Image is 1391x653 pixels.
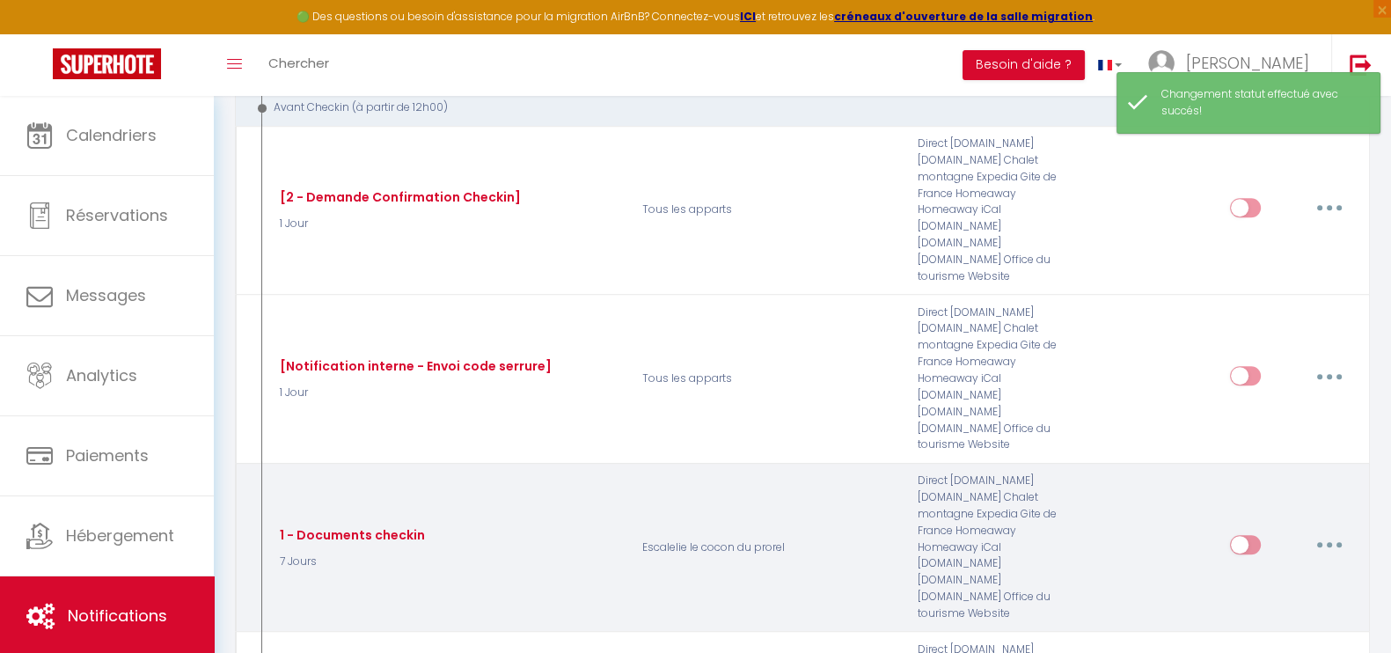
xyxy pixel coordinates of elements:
[53,48,161,79] img: Super Booking
[66,525,174,547] span: Hébergement
[66,204,168,226] span: Réservations
[963,50,1085,80] button: Besoin d'aide ?
[1161,86,1362,120] div: Changement statut effectué avec succés!
[1135,34,1331,96] a: ... [PERSON_NAME]
[275,554,425,570] p: 7 Jours
[66,284,146,306] span: Messages
[14,7,67,60] button: Ouvrir le widget de chat LiveChat
[275,216,521,232] p: 1 Jour
[631,136,906,285] p: Tous les apparts
[1186,52,1309,74] span: [PERSON_NAME]
[252,99,1332,116] div: Avant Checkin (à partir de 12h00)
[740,9,756,24] a: ICI
[1316,574,1378,640] iframe: Chat
[1148,50,1175,77] img: ...
[906,304,1090,454] div: Direct [DOMAIN_NAME] [DOMAIN_NAME] Chalet montagne Expedia Gite de France Homeaway Homeaway iCal ...
[1350,54,1372,76] img: logout
[631,473,906,622] p: Escalelie le cocon du prorel
[66,444,149,466] span: Paiements
[275,385,552,401] p: 1 Jour
[906,473,1090,622] div: Direct [DOMAIN_NAME] [DOMAIN_NAME] Chalet montagne Expedia Gite de France Homeaway Homeaway iCal ...
[255,34,342,96] a: Chercher
[275,525,425,545] div: 1 - Documents checkin
[275,356,552,376] div: [Notification interne - Envoi code serrure]
[275,187,521,207] div: [2 - Demande Confirmation Checkin]
[631,304,906,454] p: Tous les apparts
[66,364,137,386] span: Analytics
[66,124,157,146] span: Calendriers
[834,9,1093,24] a: créneaux d'ouverture de la salle migration
[68,605,167,627] span: Notifications
[268,54,329,72] span: Chercher
[906,136,1090,285] div: Direct [DOMAIN_NAME] [DOMAIN_NAME] Chalet montagne Expedia Gite de France Homeaway Homeaway iCal ...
